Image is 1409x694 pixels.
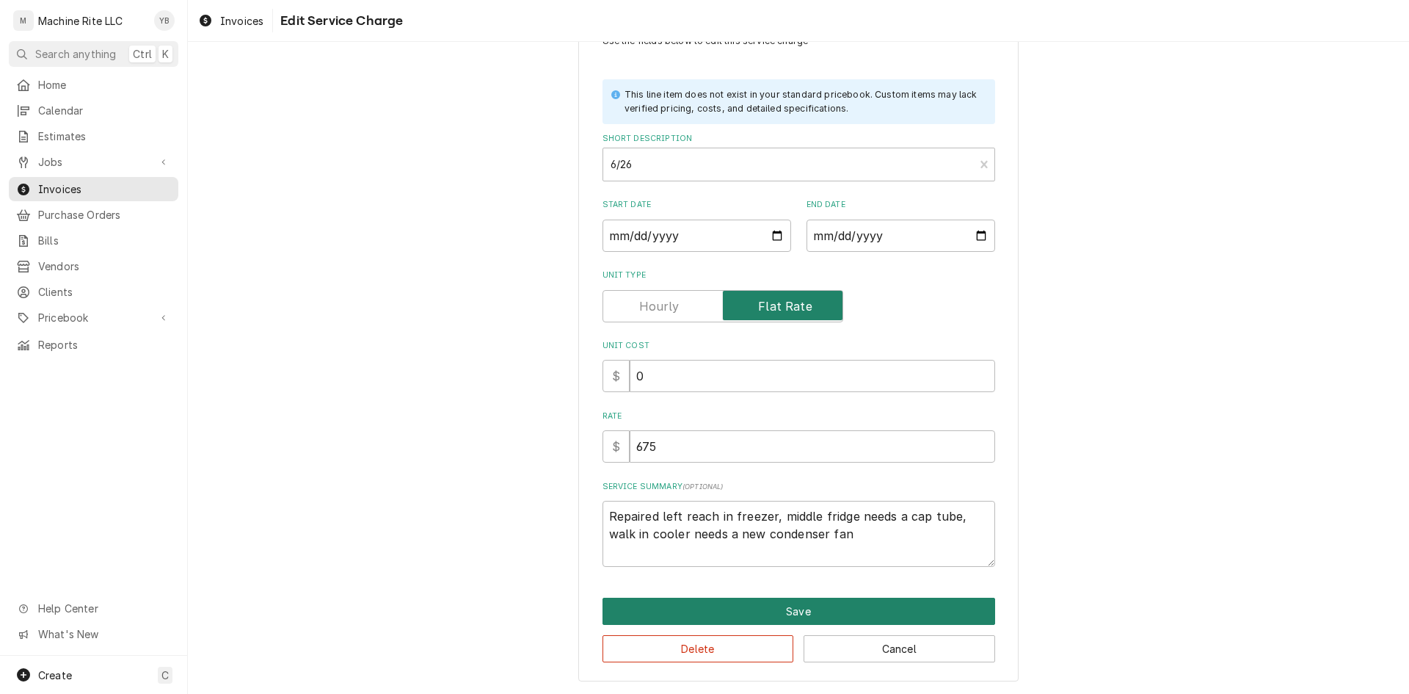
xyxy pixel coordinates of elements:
a: Clients [9,280,178,304]
a: Vendors [9,254,178,278]
div: Start Date [602,199,791,251]
button: Cancel [804,635,995,662]
span: Estimates [38,129,171,144]
div: Short Description [602,133,995,181]
span: Invoices [220,13,263,29]
span: ( optional ) [682,482,724,491]
span: Ctrl [133,46,152,62]
span: Calendar [38,103,171,118]
span: Create [38,669,72,682]
span: C [161,668,169,683]
a: Go to Jobs [9,150,178,174]
span: K [162,46,169,62]
input: yyyy-mm-dd [807,220,995,252]
span: Reports [38,337,171,353]
a: Invoices [192,9,269,33]
a: Invoices [9,177,178,201]
div: YB [154,10,175,31]
button: Delete [602,635,794,662]
label: Service Summary [602,481,995,493]
label: Start Date [602,199,791,211]
span: Purchase Orders [38,207,171,223]
span: Bills [38,233,171,248]
a: Bills [9,228,178,253]
label: Rate [602,411,995,422]
div: Button Group Row [602,598,995,625]
input: yyyy-mm-dd [602,220,791,252]
a: Go to Help Center [9,596,178,621]
a: Go to What's New [9,622,178,646]
div: Line Item Create/Update Form [602,35,995,567]
a: Go to Pricebook [9,306,178,330]
button: Search anythingCtrlK [9,41,178,67]
span: What's New [38,626,170,642]
div: Unit Cost [602,340,995,392]
label: Short Description [602,133,995,145]
a: Home [9,73,178,97]
div: Machine Rite LLC [38,13,123,29]
div: Button Group Row [602,625,995,662]
div: M [13,10,34,31]
div: Service Summary [602,481,995,567]
div: Yumy Breuer's Avatar [154,10,175,31]
a: Reports [9,333,178,357]
textarea: Repaired left reach in freezer, middle fridge needs a cap tube, walk in cooler needs a new conden... [602,501,995,567]
span: Home [38,77,171,93]
div: $ [602,360,630,392]
div: Unit Type [602,270,995,322]
span: Edit Service Charge [276,11,403,31]
label: Unit Type [602,270,995,281]
button: Save [602,598,995,625]
div: Line Item Create/Update [578,16,1019,682]
span: Invoices [38,181,171,197]
a: Purchase Orders [9,203,178,227]
div: [object Object] [602,411,995,463]
div: Button Group [602,598,995,662]
div: $ [602,430,630,463]
span: Pricebook [38,310,149,325]
span: Search anything [35,46,116,62]
div: End Date [807,199,995,251]
a: Calendar [9,98,178,123]
span: Vendors [38,259,171,274]
a: Estimates [9,124,178,148]
div: This line item does not exist in your standard pricebook. Custom items may lack verified pricing,... [625,88,980,115]
span: Jobs [38,154,149,170]
label: End Date [807,199,995,211]
span: Clients [38,284,171,300]
label: Unit Cost [602,340,995,352]
span: Help Center [38,601,170,616]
